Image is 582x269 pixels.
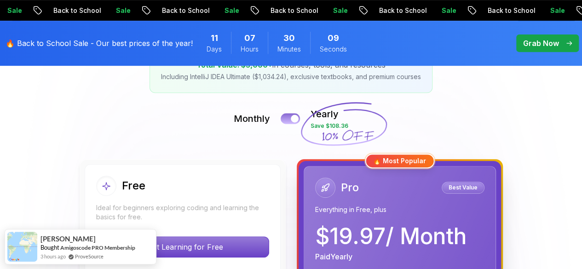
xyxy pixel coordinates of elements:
[97,237,269,257] p: Start Learning for Free
[60,244,135,251] a: Amigoscode PRO Membership
[315,205,484,214] p: Everything in Free, plus
[480,6,542,15] p: Back to School
[320,45,347,54] span: Seconds
[241,45,259,54] span: Hours
[277,45,301,54] span: Minutes
[207,45,222,54] span: Days
[371,6,434,15] p: Back to School
[217,6,246,15] p: Sale
[6,38,193,49] p: 🔥 Back to School Sale - Our best prices of the year!
[96,203,269,222] p: Ideal for beginners exploring coding and learning the basics for free.
[108,6,138,15] p: Sale
[443,183,483,192] p: Best Value
[283,32,295,45] span: 30 Minutes
[523,38,559,49] p: Grab Now
[315,251,352,262] p: Paid Yearly
[40,244,59,251] span: Bought
[161,72,421,81] p: Including IntelliJ IDEA Ultimate ($1,034.24), exclusive textbooks, and premium courses
[211,32,218,45] span: 11 Days
[7,232,37,262] img: provesource social proof notification image
[154,6,217,15] p: Back to School
[40,252,66,260] span: 3 hours ago
[263,6,325,15] p: Back to School
[40,235,96,243] span: [PERSON_NAME]
[542,6,572,15] p: Sale
[46,6,108,15] p: Back to School
[434,6,463,15] p: Sale
[122,178,145,193] h2: Free
[325,6,355,15] p: Sale
[96,242,269,252] a: Start Learning for Free
[315,225,467,247] p: $ 19.97 / Month
[341,180,359,195] h2: Pro
[234,112,270,125] p: Monthly
[244,32,255,45] span: 7 Hours
[75,252,104,260] a: ProveSource
[96,236,269,258] button: Start Learning for Free
[328,32,339,45] span: 9 Seconds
